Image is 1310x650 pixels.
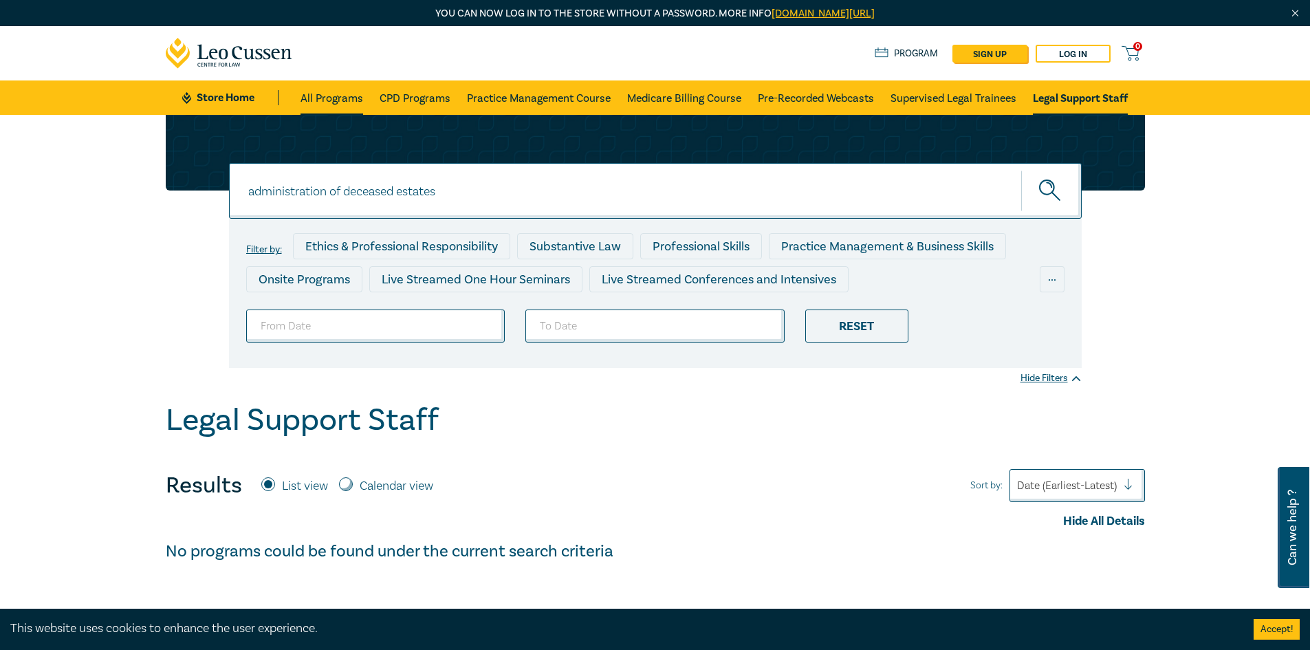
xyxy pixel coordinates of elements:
[360,477,433,495] label: Calendar view
[166,402,439,438] h1: Legal Support Staff
[182,90,278,105] a: Store Home
[1133,42,1142,51] span: 0
[794,299,920,325] div: National Programs
[1286,475,1299,580] span: Can we help ?
[891,80,1016,115] a: Supervised Legal Trainees
[380,80,450,115] a: CPD Programs
[301,80,363,115] a: All Programs
[166,541,1145,563] h4: No programs could be found under the current search criteria
[166,472,242,499] h4: Results
[952,45,1027,63] a: sign up
[805,310,908,343] div: Reset
[471,299,629,325] div: Pre-Recorded Webcasts
[246,299,464,325] div: Live Streamed Practical Workshops
[1017,478,1020,493] input: Sort by
[875,46,939,61] a: Program
[246,310,505,343] input: From Date
[467,80,611,115] a: Practice Management Course
[1033,80,1128,115] a: Legal Support Staff
[1036,45,1111,63] a: Log in
[282,477,328,495] label: List view
[640,233,762,259] div: Professional Skills
[970,478,1003,493] span: Sort by:
[1040,266,1065,292] div: ...
[1289,8,1301,19] img: Close
[1254,619,1300,640] button: Accept cookies
[166,512,1145,530] div: Hide All Details
[1020,371,1082,385] div: Hide Filters
[166,6,1145,21] p: You can now log in to the store without a password. More info
[627,80,741,115] a: Medicare Billing Course
[10,620,1233,638] div: This website uses cookies to enhance the user experience.
[769,233,1006,259] div: Practice Management & Business Skills
[293,233,510,259] div: Ethics & Professional Responsibility
[246,266,362,292] div: Onsite Programs
[229,163,1082,219] input: Search for a program title, program description or presenter name
[589,266,849,292] div: Live Streamed Conferences and Intensives
[517,233,633,259] div: Substantive Law
[636,299,787,325] div: 10 CPD Point Packages
[525,310,785,343] input: To Date
[758,80,874,115] a: Pre-Recorded Webcasts
[246,244,282,255] label: Filter by:
[772,7,875,20] a: [DOMAIN_NAME][URL]
[369,266,582,292] div: Live Streamed One Hour Seminars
